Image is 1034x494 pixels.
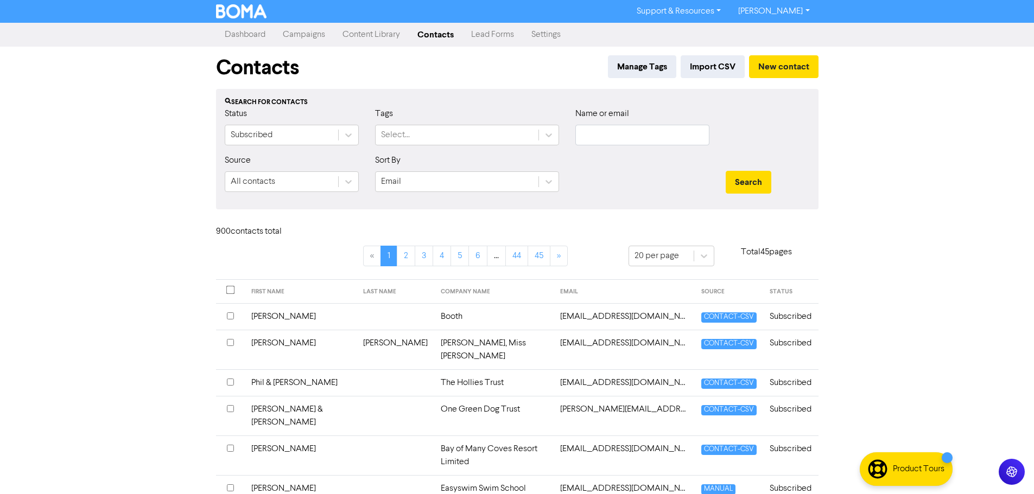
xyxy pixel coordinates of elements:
[381,129,410,142] div: Select...
[528,246,550,266] a: Page 45
[245,330,357,369] td: [PERSON_NAME]
[980,442,1034,494] iframe: Chat Widget
[763,303,818,330] td: Subscribed
[505,246,528,266] a: Page 44
[763,396,818,435] td: Subscribed
[635,249,679,262] div: 20 per page
[701,378,757,389] span: CONTACT-CSV
[380,246,397,266] a: Page 1 is your current page
[763,330,818,369] td: Subscribed
[554,435,695,475] td: accounts@bayofmanycoves.co.nz
[550,246,568,266] a: »
[245,303,357,330] td: [PERSON_NAME]
[434,396,554,435] td: One Green Dog Trust
[763,435,818,475] td: Subscribed
[357,330,434,369] td: [PERSON_NAME]
[701,405,757,415] span: CONTACT-CSV
[397,246,415,266] a: Page 2
[729,3,818,20] a: [PERSON_NAME]
[433,246,451,266] a: Page 4
[245,369,357,396] td: Phil & [PERSON_NAME]
[375,154,401,167] label: Sort By
[554,369,695,396] td: aadcooke@gmail.com
[434,369,554,396] td: The Hollies Trust
[701,339,757,349] span: CONTACT-CSV
[245,280,357,304] th: FIRST NAME
[245,396,357,435] td: [PERSON_NAME] & [PERSON_NAME]
[462,24,523,46] a: Lead Forms
[608,55,676,78] button: Manage Tags
[381,175,401,188] div: Email
[554,303,695,330] td: 1410catz@gmail.com
[554,330,695,369] td: 29banstead@gmail.com
[763,280,818,304] th: STATUS
[714,246,819,259] p: Total 45 pages
[628,3,729,20] a: Support & Resources
[357,280,434,304] th: LAST NAME
[575,107,629,120] label: Name or email
[681,55,745,78] button: Import CSV
[245,435,357,475] td: [PERSON_NAME]
[274,24,334,46] a: Campaigns
[695,280,763,304] th: SOURCE
[434,435,554,475] td: Bay of Many Coves Resort Limited
[375,107,393,120] label: Tags
[434,303,554,330] td: Booth
[726,171,771,194] button: Search
[409,24,462,46] a: Contacts
[701,445,757,455] span: CONTACT-CSV
[434,280,554,304] th: COMPANY NAME
[749,55,819,78] button: New contact
[225,107,247,120] label: Status
[225,154,251,167] label: Source
[216,24,274,46] a: Dashboard
[334,24,409,46] a: Content Library
[216,4,267,18] img: BOMA Logo
[225,98,810,107] div: Search for contacts
[763,369,818,396] td: Subscribed
[434,330,554,369] td: [PERSON_NAME], Miss [PERSON_NAME]
[415,246,433,266] a: Page 3
[231,175,275,188] div: All contacts
[701,312,757,323] span: CONTACT-CSV
[216,55,299,80] h1: Contacts
[554,396,695,435] td: aaron.dan.c@gmail.com
[523,24,569,46] a: Settings
[451,246,469,266] a: Page 5
[468,246,487,266] a: Page 6
[216,227,303,237] h6: 900 contact s total
[554,280,695,304] th: EMAIL
[231,129,272,142] div: Subscribed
